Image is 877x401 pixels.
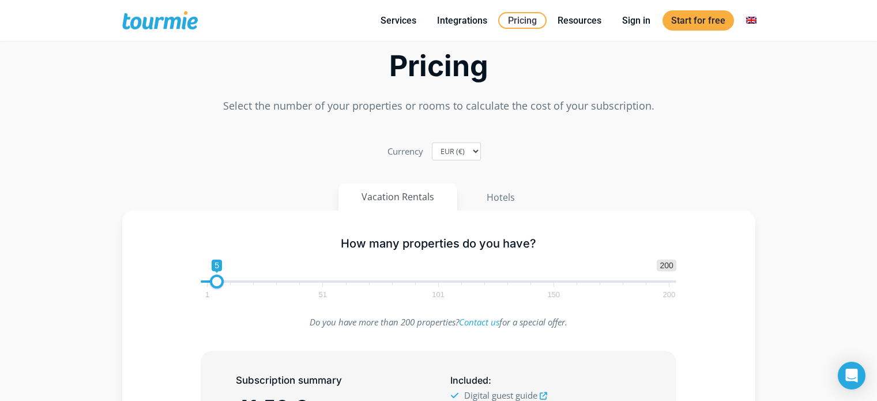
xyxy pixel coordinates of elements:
button: Hotels [463,183,539,211]
h5: How many properties do you have? [201,237,676,251]
label: Currency [387,144,423,159]
span: 51 [317,292,329,297]
span: 5 [212,260,222,271]
span: 200 [661,292,677,297]
a: Sign in [613,13,659,28]
h2: Pricing [122,53,755,80]
a: Contact us [459,316,499,328]
a: Services [372,13,425,28]
a: Resources [549,13,610,28]
p: Select the number of your properties or rooms to calculate the cost of your subscription. [122,98,755,114]
p: Do you have more than 200 properties? for a special offer. [201,314,676,330]
h5: : [450,373,641,388]
span: 150 [545,292,562,297]
span: Included [450,374,488,386]
span: Digital guest guide [464,389,537,401]
button: Vacation Rentals [338,183,457,211]
h5: Subscription summary [236,373,426,388]
a: Pricing [498,12,547,29]
span: 200 [657,260,676,271]
span: 1 [204,292,211,297]
a: Switch to [737,13,765,28]
span: 101 [430,292,446,297]
div: Open Intercom Messenger [838,362,865,389]
a: Start for free [663,10,734,31]
a: Integrations [428,13,496,28]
